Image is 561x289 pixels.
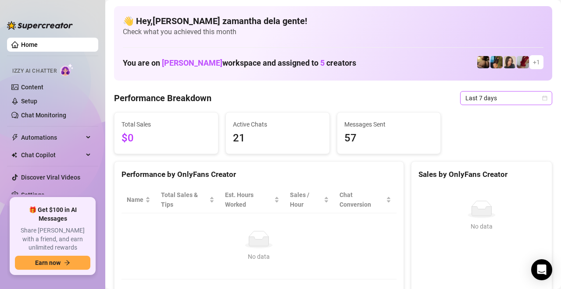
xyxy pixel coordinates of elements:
[162,58,222,67] span: [PERSON_NAME]
[21,98,37,105] a: Setup
[21,112,66,119] a: Chat Monitoring
[35,259,61,266] span: Earn now
[11,152,17,158] img: Chat Copilot
[15,256,90,270] button: Earn nowarrow-right
[123,15,543,27] h4: 👋 Hey, [PERSON_NAME] zamantha dela gente !
[542,95,547,101] span: calendar
[21,84,43,91] a: Content
[121,169,397,180] div: Performance by OnlyFans Creator
[121,187,156,213] th: Name
[123,58,356,68] h1: You are on workspace and assigned to creators
[7,21,73,30] img: logo-BBDzfeDw.svg
[60,63,74,76] img: AI Chatter
[161,190,207,209] span: Total Sales & Tips
[344,130,434,147] span: 57
[320,58,325,67] span: 5
[285,187,334,213] th: Sales / Hour
[533,57,540,67] span: + 1
[114,92,211,104] h4: Performance Breakdown
[233,130,322,147] span: 21
[477,56,490,68] img: Peachy
[339,190,384,209] span: Chat Conversion
[21,191,44,198] a: Settings
[12,67,57,75] span: Izzy AI Chatter
[11,134,18,141] span: thunderbolt
[418,169,545,180] div: Sales by OnlyFans Creator
[531,259,552,280] div: Open Intercom Messenger
[21,148,83,162] span: Chat Copilot
[344,120,434,129] span: Messages Sent
[127,195,143,204] span: Name
[15,206,90,223] span: 🎁 Get $100 in AI Messages
[290,190,322,209] span: Sales / Hour
[504,56,516,68] img: Nina
[21,130,83,144] span: Automations
[64,260,70,266] span: arrow-right
[465,92,547,105] span: Last 7 days
[490,56,503,68] img: Milly
[21,41,38,48] a: Home
[123,27,543,37] span: Check what you achieved this month
[225,190,272,209] div: Est. Hours Worked
[233,120,322,129] span: Active Chats
[334,187,396,213] th: Chat Conversion
[15,226,90,252] span: Share [PERSON_NAME] with a friend, and earn unlimited rewards
[422,222,541,231] div: No data
[517,56,529,68] img: Esme
[21,174,80,181] a: Discover Viral Videos
[121,120,211,129] span: Total Sales
[130,252,388,261] div: No data
[121,130,211,147] span: $0
[156,187,220,213] th: Total Sales & Tips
